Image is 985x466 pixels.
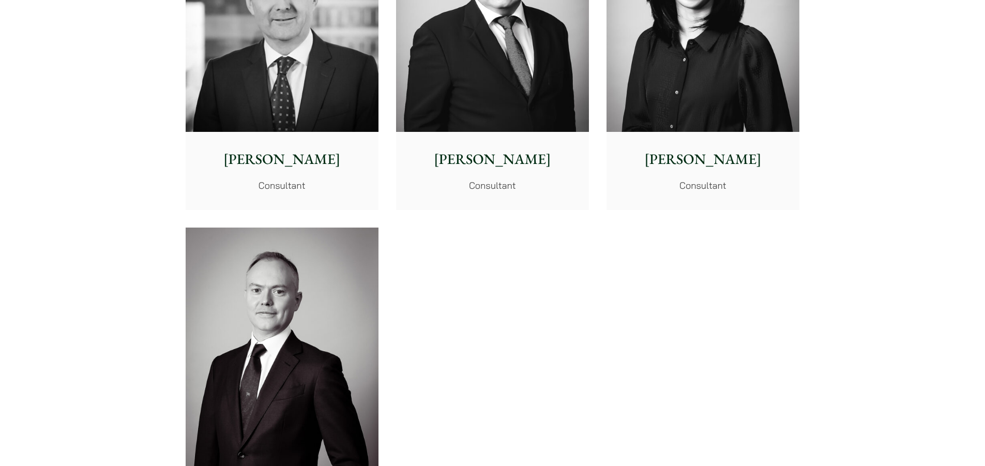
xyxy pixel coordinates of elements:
p: [PERSON_NAME] [404,148,581,170]
p: Consultant [194,178,370,192]
p: [PERSON_NAME] [194,148,370,170]
p: [PERSON_NAME] [615,148,791,170]
p: Consultant [404,178,581,192]
p: Consultant [615,178,791,192]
